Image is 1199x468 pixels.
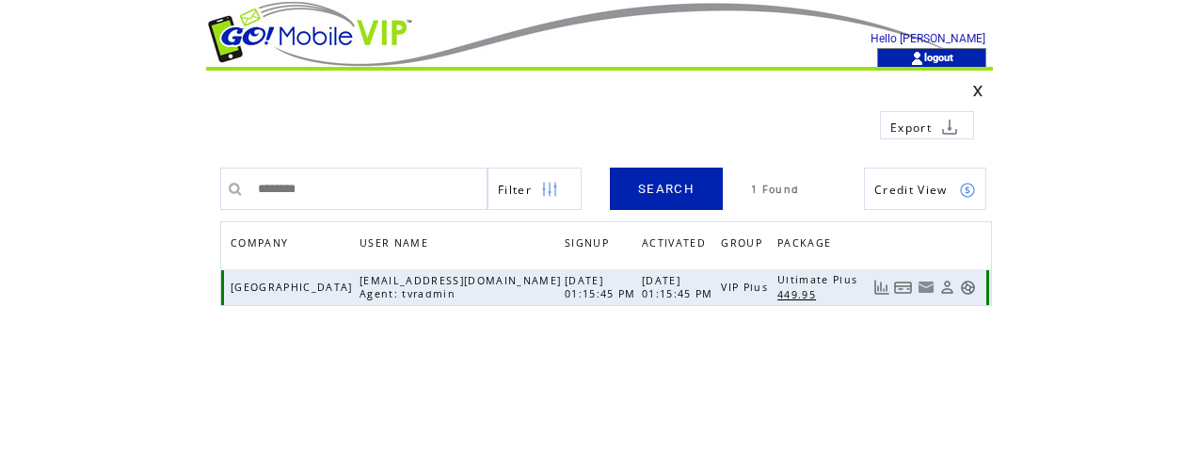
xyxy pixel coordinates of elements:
[231,281,358,294] span: [GEOGRAPHIC_DATA]
[918,279,935,296] a: Resend welcome email to this user
[721,232,772,259] a: GROUP
[959,182,976,199] img: credits.png
[960,280,976,296] a: Support
[488,168,582,210] a: Filter
[777,232,836,259] span: PACKAGE
[871,32,985,45] span: Hello [PERSON_NAME]
[642,274,718,300] span: [DATE] 01:15:45 PM
[360,274,561,300] span: [EMAIL_ADDRESS][DOMAIN_NAME] Agent: tvradmin
[231,236,293,248] a: COMPANY
[642,232,711,259] span: ACTIVATED
[610,168,723,210] a: SEARCH
[751,183,799,196] span: 1 Found
[565,232,614,259] span: SIGNUP
[924,51,953,63] a: logout
[880,111,974,139] a: Export
[864,168,986,210] a: Credit View
[890,120,932,136] span: Export to csv file
[910,51,924,66] img: account_icon.gif
[874,182,948,198] span: Show Credits View
[939,280,955,296] a: View Profile
[541,169,558,211] img: filters.png
[360,236,433,248] a: USER NAME
[894,280,913,296] a: View Bills
[873,280,889,296] a: View Usage
[777,286,825,302] a: 449.95
[498,182,532,198] span: Show filters
[642,232,715,259] a: ACTIVATED
[777,232,840,259] a: PACKAGE
[565,274,641,300] span: [DATE] 01:15:45 PM
[721,281,773,294] span: VIP Plus
[777,273,862,286] span: Ultimate Plus
[941,119,958,136] img: download.png
[231,232,293,259] span: COMPANY
[721,232,767,259] span: GROUP
[565,236,614,248] a: SIGNUP
[777,288,821,301] span: 449.95
[360,232,433,259] span: USER NAME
